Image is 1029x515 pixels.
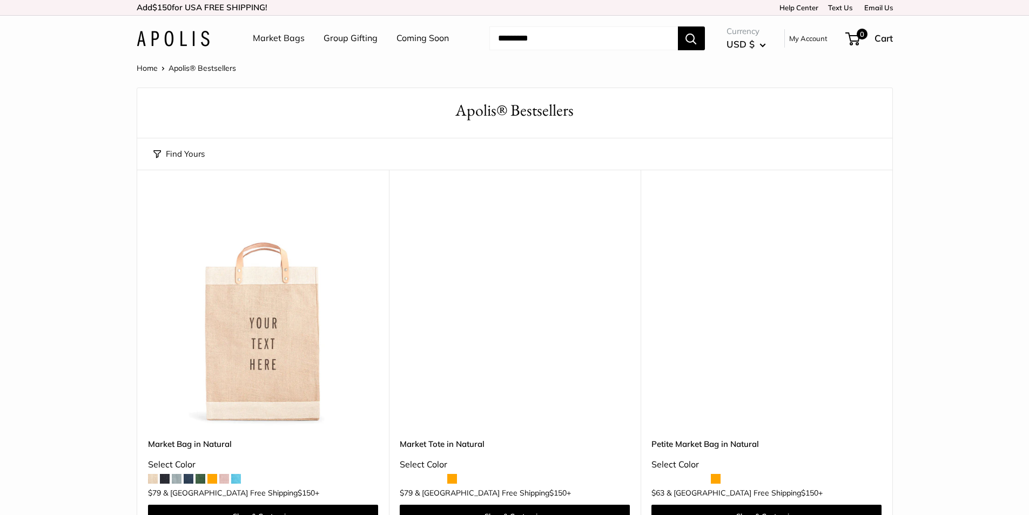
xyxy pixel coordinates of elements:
[667,489,823,497] span: & [GEOGRAPHIC_DATA] Free Shipping +
[727,36,766,53] button: USD $
[678,26,705,50] button: Search
[776,3,818,12] a: Help Center
[298,488,315,498] span: $150
[137,61,236,75] nav: Breadcrumb
[163,489,319,497] span: & [GEOGRAPHIC_DATA] Free Shipping +
[828,3,852,12] a: Text Us
[148,197,378,427] img: Market Bag in Natural
[727,24,766,39] span: Currency
[148,457,378,473] div: Select Color
[846,30,893,47] a: 0 Cart
[860,3,893,12] a: Email Us
[801,488,818,498] span: $150
[324,30,378,46] a: Group Gifting
[875,32,893,44] span: Cart
[148,438,378,450] a: Market Bag in Natural
[489,26,678,50] input: Search...
[148,488,161,498] span: $79
[400,488,413,498] span: $79
[400,197,630,427] a: description_Make it yours with custom printed text.description_The Original Market bag in its 4 n...
[651,438,882,450] a: Petite Market Bag in Natural
[789,32,828,45] a: My Account
[651,488,664,498] span: $63
[400,457,630,473] div: Select Color
[153,146,205,162] button: Find Yours
[396,30,449,46] a: Coming Soon
[148,197,378,427] a: Market Bag in NaturalMarket Bag in Natural
[651,197,882,427] a: Petite Market Bag in Naturaldescription_Effortless style that elevates every moment
[549,488,567,498] span: $150
[651,457,882,473] div: Select Color
[856,29,867,39] span: 0
[137,31,210,46] img: Apolis
[727,38,755,50] span: USD $
[400,438,630,450] a: Market Tote in Natural
[153,99,876,122] h1: Apolis® Bestsellers
[253,30,305,46] a: Market Bags
[415,489,571,497] span: & [GEOGRAPHIC_DATA] Free Shipping +
[169,63,236,73] span: Apolis® Bestsellers
[152,2,172,12] span: $150
[137,63,158,73] a: Home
